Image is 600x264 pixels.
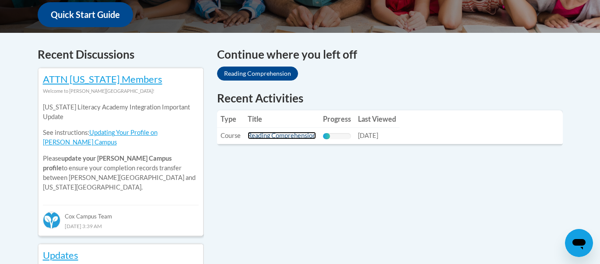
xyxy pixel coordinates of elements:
[217,46,563,63] h4: Continue where you left off
[43,155,172,172] b: update your [PERSON_NAME] Campus profile
[354,110,400,128] th: Last Viewed
[38,46,204,63] h4: Recent Discussions
[217,90,563,106] h1: Recent Activities
[43,205,199,221] div: Cox Campus Team
[38,2,133,27] a: Quick Start Guide
[319,110,354,128] th: Progress
[43,249,78,261] a: Updates
[217,110,244,128] th: Type
[43,102,199,122] p: [US_STATE] Literacy Academy Integration Important Update
[43,211,60,229] img: Cox Campus Team
[43,86,199,96] div: Welcome to [PERSON_NAME][GEOGRAPHIC_DATA]!
[565,229,593,257] iframe: Button to launch messaging window
[43,129,158,146] a: Updating Your Profile on [PERSON_NAME] Campus
[43,128,199,147] p: See instructions:
[323,133,330,139] div: Progress, %
[43,96,199,199] div: Please to ensure your completion records transfer between [PERSON_NAME][GEOGRAPHIC_DATA] and [US_...
[248,132,316,139] a: Reading Comprehension
[221,132,241,139] span: Course
[43,73,162,85] a: ATTN [US_STATE] Members
[43,221,199,231] div: [DATE] 3:39 AM
[358,132,378,139] span: [DATE]
[244,110,319,128] th: Title
[217,67,298,81] a: Reading Comprehension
